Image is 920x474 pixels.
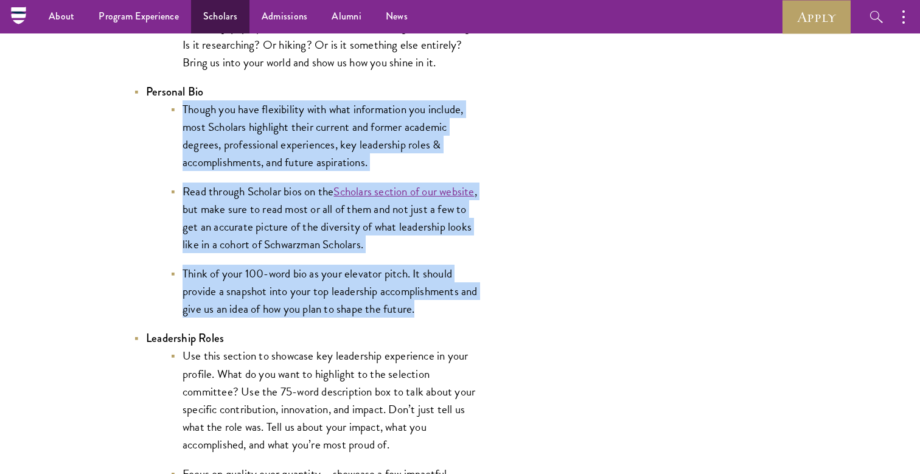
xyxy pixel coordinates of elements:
[170,183,481,253] li: Read through Scholar bios on the , but make sure to read most or all of them and not just a few t...
[333,183,474,200] a: Scholars section of our website
[170,347,481,453] li: Use this section to showcase key leadership experience in your profile. What do you want to highl...
[170,265,481,318] li: Think of your 100-word bio as your elevator pitch. It should provide a snapshot into your top lea...
[170,100,481,171] li: Though you have flexibility with what information you include, most Scholars highlight their curr...
[146,83,203,100] strong: Personal Bio
[146,330,224,346] strong: Leadership Roles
